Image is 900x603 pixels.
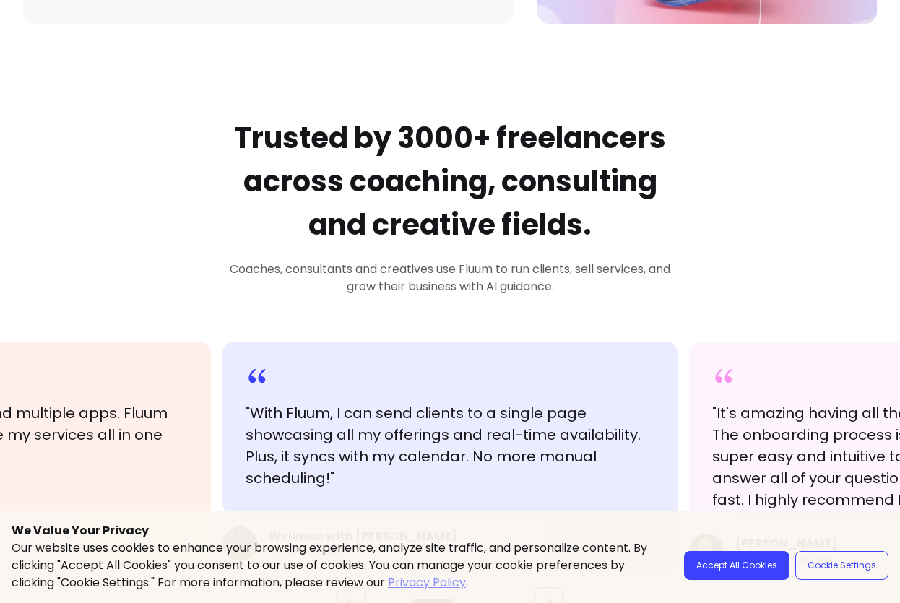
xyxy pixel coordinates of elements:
[12,522,888,539] p: We Value Your Privacy
[684,551,789,580] button: Accept All Cookies
[388,574,466,591] a: Privacy Policy
[215,116,685,246] h2: Trusted by 3000+ freelancers across coaching, consulting and creative fields.
[215,261,685,295] h3: Coaches, consultants and creatives use Fluum to run clients, sell services, and grow their busine...
[246,402,654,489] blockquote: " With Fluum, I can send clients to a single page showcasing all my offerings and real-time avail...
[795,551,888,580] button: Cookie Settings
[12,539,667,591] p: Our website uses cookies to enhance your browsing experience, analyze site traffic, and personali...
